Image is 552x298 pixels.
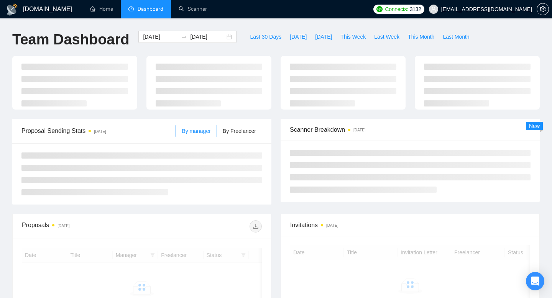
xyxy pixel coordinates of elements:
[290,220,530,230] span: Invitations
[385,5,408,13] span: Connects:
[526,272,544,290] div: Open Intercom Messenger
[22,220,142,233] div: Proposals
[143,33,178,41] input: Start date
[94,129,106,134] time: [DATE]
[410,5,421,13] span: 3132
[182,128,210,134] span: By manager
[290,33,307,41] span: [DATE]
[404,31,439,43] button: This Month
[537,3,549,15] button: setting
[439,31,473,43] button: Last Month
[443,33,469,41] span: Last Month
[529,123,540,129] span: New
[6,3,18,16] img: logo
[223,128,256,134] span: By Freelancer
[326,223,338,228] time: [DATE]
[246,31,286,43] button: Last 30 Days
[408,33,434,41] span: This Month
[336,31,370,43] button: This Week
[290,125,531,134] span: Scanner Breakdown
[376,6,383,12] img: upwork-logo.png
[353,128,365,132] time: [DATE]
[315,33,332,41] span: [DATE]
[179,6,207,12] a: searchScanner
[431,7,436,12] span: user
[138,6,163,12] span: Dashboard
[181,34,187,40] span: to
[181,34,187,40] span: swap-right
[58,224,69,228] time: [DATE]
[250,33,281,41] span: Last 30 Days
[374,33,399,41] span: Last Week
[311,31,336,43] button: [DATE]
[370,31,404,43] button: Last Week
[12,31,129,49] h1: Team Dashboard
[190,33,225,41] input: End date
[286,31,311,43] button: [DATE]
[21,126,176,136] span: Proposal Sending Stats
[128,6,134,11] span: dashboard
[340,33,366,41] span: This Week
[90,6,113,12] a: homeHome
[537,6,549,12] a: setting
